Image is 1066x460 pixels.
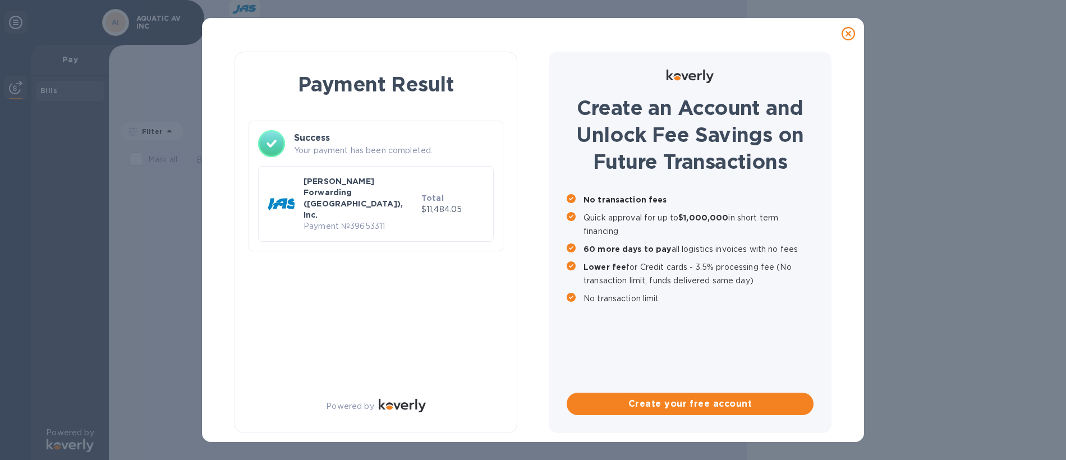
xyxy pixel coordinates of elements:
b: Lower fee [583,263,626,272]
p: Powered by [326,401,374,412]
b: Total [421,194,444,203]
p: all logistics invoices with no fees [583,242,814,256]
b: 60 more days to pay [583,245,672,254]
span: Create your free account [576,397,805,411]
button: Create your free account [567,393,814,415]
h3: Success [294,131,494,145]
img: Logo [667,70,714,83]
b: No transaction fees [583,195,667,204]
p: $11,484.05 [421,204,484,215]
p: No transaction limit [583,292,814,305]
p: Your payment has been completed. [294,145,494,157]
h1: Payment Result [253,70,499,98]
p: for Credit cards - 3.5% processing fee (No transaction limit, funds delivered same day) [583,260,814,287]
h1: Create an Account and Unlock Fee Savings on Future Transactions [567,94,814,175]
img: Logo [379,399,426,412]
p: Payment № 39653311 [304,220,417,232]
p: [PERSON_NAME] Forwarding ([GEOGRAPHIC_DATA]), Inc. [304,176,417,220]
p: Quick approval for up to in short term financing [583,211,814,238]
b: $1,000,000 [678,213,728,222]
